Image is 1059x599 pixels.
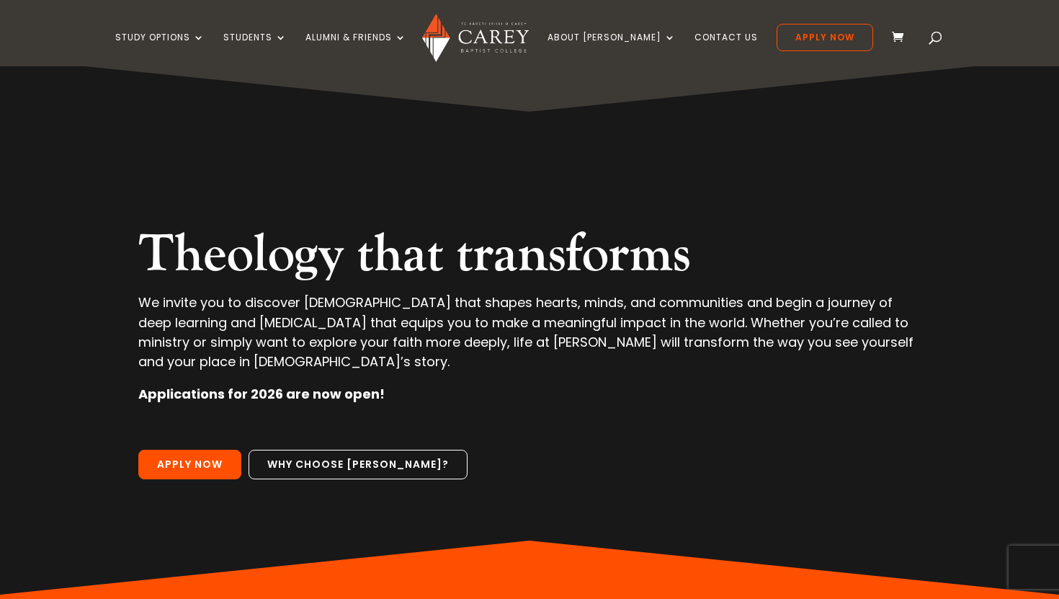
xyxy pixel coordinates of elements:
a: Students [223,32,287,66]
a: Alumni & Friends [305,32,406,66]
strong: Applications for 2026 are now open! [138,385,385,403]
p: We invite you to discover [DEMOGRAPHIC_DATA] that shapes hearts, minds, and communities and begin... [138,293,921,384]
a: About [PERSON_NAME] [548,32,676,66]
a: Apply Now [777,24,873,51]
a: Apply Now [138,450,241,480]
a: Why choose [PERSON_NAME]? [249,450,468,480]
a: Study Options [115,32,205,66]
img: Carey Baptist College [422,14,528,62]
h2: Theology that transforms [138,223,921,293]
a: Contact Us [694,32,758,66]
